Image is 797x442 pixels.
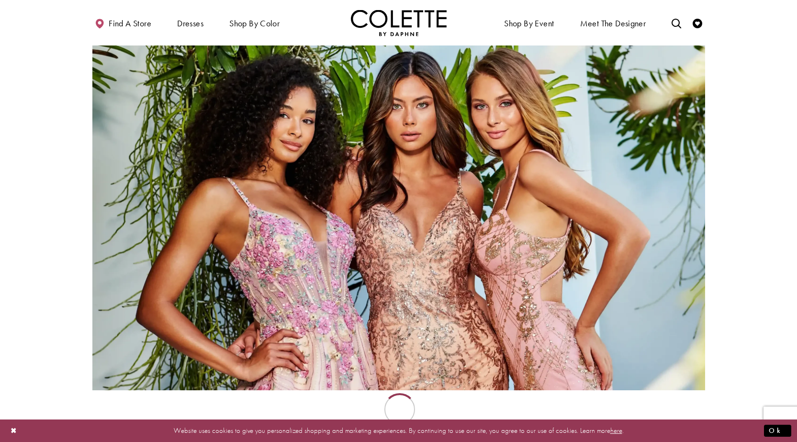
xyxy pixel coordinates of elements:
span: Shop by color [229,19,280,28]
img: Colette by Daphne [351,10,447,36]
span: Meet the designer [580,19,646,28]
span: Dresses [175,10,206,36]
p: Website uses cookies to give you personalized shopping and marketing experiences. By continuing t... [69,424,728,437]
button: Submit Dialog [764,425,791,437]
span: Shop By Event [504,19,554,28]
a: Meet the designer [578,10,649,36]
a: Check Wishlist [690,10,705,36]
button: Close Dialog [6,422,22,439]
a: here [610,426,622,435]
a: Find a store [92,10,154,36]
a: Toggle search [669,10,684,36]
span: Shop By Event [502,10,556,36]
span: Shop by color [227,10,282,36]
a: Visit Home Page [351,10,447,36]
span: Find a store [109,19,151,28]
span: Dresses [177,19,203,28]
